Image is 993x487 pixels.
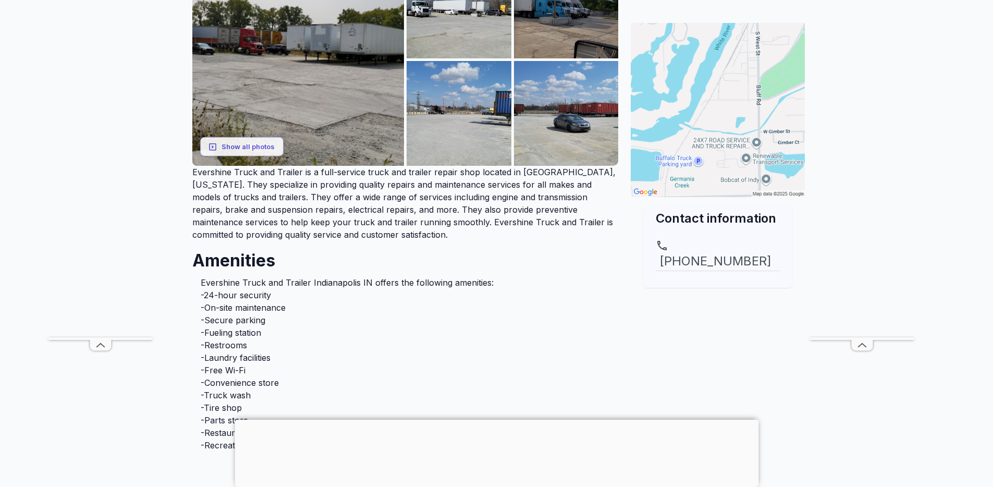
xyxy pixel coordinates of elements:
[201,276,610,289] li: Evershine Truck and Trailer Indianapolis IN offers the following amenities:
[201,326,610,339] li: -Fueling station
[631,23,805,197] img: Map for Evershine Truck and Trailer
[235,420,758,484] iframe: Advertisement
[201,389,610,401] li: -Truck wash
[656,239,780,271] a: [PHONE_NUMBER]
[201,439,610,452] li: -Recreational area
[48,25,153,337] iframe: Advertisement
[656,210,780,227] h2: Contact information
[201,314,610,326] li: -Secure parking
[192,166,619,241] p: Evershine Truck and Trailer is a full-service truck and trailer repair shop located in [GEOGRAPHI...
[201,289,610,301] li: -24-hour security
[201,414,610,427] li: -Parts store
[200,137,284,156] button: Show all photos
[201,364,610,376] li: -Free Wi-Fi
[201,339,610,351] li: -Restrooms
[201,301,610,314] li: -On-site maintenance
[201,427,610,439] li: -Restaurant
[192,241,619,272] h2: Amenities
[514,61,619,166] img: AJQcZqI-0Ji-F3NSwKO1gFMzqU9eXhOV88j7Y59GphsYg0FZzZp3y3xPbBsYoSFlL0Tii6BKBplPs_Z_zAfk5khHXQ6FGbsSe...
[407,61,511,166] img: AJQcZqINNjFKSOEgKK7rkSukSkPzRDE8LKFII2Mpl1aHXImT2XrscuuetzSQH44ctvIx_ZuIsE35PZDXoaPbblLQUWPhgXkPj...
[810,25,914,337] iframe: Advertisement
[201,351,610,364] li: -Laundry facilities
[201,401,610,414] li: -Tire shop
[201,376,610,389] li: -Convenience store
[631,288,805,418] iframe: Advertisement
